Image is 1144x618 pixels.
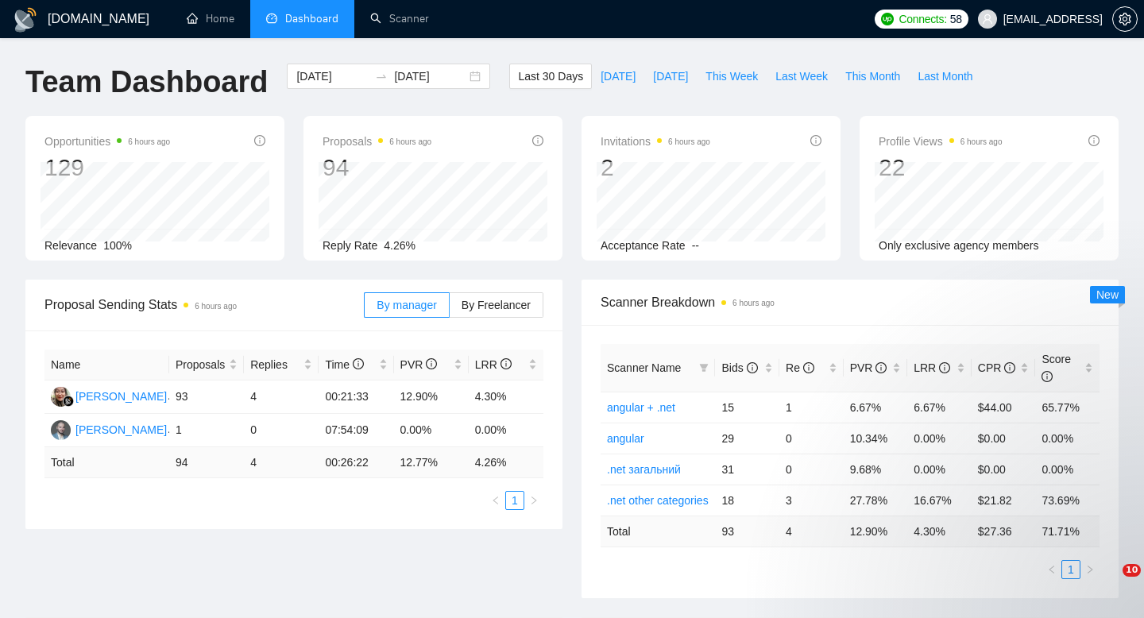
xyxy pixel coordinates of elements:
[394,68,466,85] input: End date
[601,239,686,252] span: Acceptance Rate
[607,361,681,374] span: Scanner Name
[909,64,981,89] button: Last Month
[75,388,167,405] div: [PERSON_NAME]
[187,12,234,25] a: homeHome
[400,358,438,371] span: PVR
[607,494,709,507] a: .net other categories
[1123,564,1141,577] span: 10
[775,68,828,85] span: Last Week
[25,64,268,101] h1: Team Dashboard
[715,423,779,454] td: 29
[13,7,38,33] img: logo
[51,423,167,435] a: VK[PERSON_NAME]
[524,491,543,510] li: Next Page
[653,68,688,85] span: [DATE]
[250,356,300,373] span: Replies
[1042,560,1061,579] button: left
[899,10,946,28] span: Connects:
[978,361,1015,374] span: CPR
[195,302,237,311] time: 6 hours ago
[939,362,950,373] span: info-circle
[907,454,972,485] td: 0.00%
[810,135,821,146] span: info-circle
[518,68,583,85] span: Last 30 Days
[51,389,167,402] a: SJ[PERSON_NAME]
[176,356,226,373] span: Proposals
[469,447,543,478] td: 4.26 %
[509,64,592,89] button: Last 30 Days
[767,64,837,89] button: Last Week
[879,132,1003,151] span: Profile Views
[244,414,319,447] td: 0
[844,454,908,485] td: 9.68%
[1042,353,1071,383] span: Score
[715,485,779,516] td: 18
[779,516,844,547] td: 4
[786,361,814,374] span: Re
[692,239,699,252] span: --
[319,447,393,478] td: 00:26:22
[715,392,779,423] td: 15
[972,454,1036,485] td: $0.00
[325,358,363,371] span: Time
[469,414,543,447] td: 0.00%
[850,361,887,374] span: PVR
[44,350,169,380] th: Name
[950,10,962,28] span: 58
[44,295,364,315] span: Proposal Sending Stats
[907,423,972,454] td: 0.00%
[370,12,429,25] a: searchScanner
[1113,13,1137,25] span: setting
[715,454,779,485] td: 31
[1112,13,1138,25] a: setting
[319,414,393,447] td: 07:54:09
[44,153,170,183] div: 129
[960,137,1003,146] time: 6 hours ago
[394,380,469,414] td: 12.90%
[244,380,319,414] td: 4
[384,239,415,252] span: 4.26%
[500,358,512,369] span: info-circle
[607,432,644,445] a: angular
[732,299,775,307] time: 6 hours ago
[266,13,277,24] span: dashboard
[601,68,636,85] span: [DATE]
[837,64,909,89] button: This Month
[169,380,244,414] td: 93
[607,401,675,414] a: angular + .net
[486,491,505,510] button: left
[469,380,543,414] td: 4.30%
[1112,6,1138,32] button: setting
[779,485,844,516] td: 3
[1042,560,1061,579] li: Previous Page
[699,363,709,373] span: filter
[881,13,894,25] img: upwork-logo.png
[375,70,388,83] span: swap-right
[486,491,505,510] li: Previous Page
[1090,564,1128,602] iframe: Intercom live chat
[51,387,71,407] img: SJ
[389,137,431,146] time: 6 hours ago
[44,132,170,151] span: Opportunities
[879,153,1003,183] div: 22
[128,137,170,146] time: 6 hours ago
[285,12,338,25] span: Dashboard
[972,423,1036,454] td: $0.00
[51,420,71,440] img: VK
[475,358,512,371] span: LRR
[244,350,319,380] th: Replies
[169,350,244,380] th: Proposals
[1035,392,1100,423] td: 65.77%
[353,358,364,369] span: info-circle
[506,492,524,509] a: 1
[296,68,369,85] input: Start date
[169,447,244,478] td: 94
[75,421,167,438] div: [PERSON_NAME]
[721,361,757,374] span: Bids
[601,153,710,183] div: 2
[319,380,393,414] td: 00:21:33
[972,392,1036,423] td: $44.00
[601,292,1100,312] span: Scanner Breakdown
[779,392,844,423] td: 1
[44,447,169,478] td: Total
